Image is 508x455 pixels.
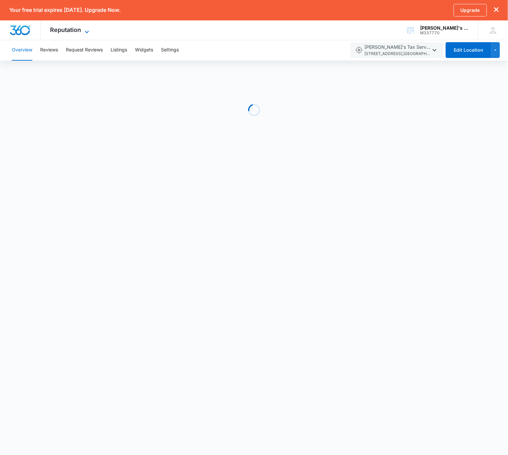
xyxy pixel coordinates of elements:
span: [STREET_ADDRESS] , [GEOGRAPHIC_DATA] , WA [365,51,431,57]
span: Reputation [50,26,81,33]
button: Request Reviews [66,40,103,61]
button: Overview [12,40,32,61]
div: account id [420,31,468,35]
button: Listings [111,40,127,61]
button: Reviews [40,40,58,61]
p: Your free trial expires [DATE]. Upgrade Now. [9,7,120,13]
button: Widgets [135,40,153,61]
div: account name [420,25,468,31]
button: Settings [161,40,179,61]
button: Edit Location [446,42,491,58]
a: Upgrade [454,4,487,16]
button: dismiss this dialog [494,7,499,13]
span: [PERSON_NAME]'s Tax Service [365,43,431,57]
div: Reputation [40,20,101,40]
button: [PERSON_NAME]'s Tax Service[STREET_ADDRESS],[GEOGRAPHIC_DATA],WA [350,42,443,58]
